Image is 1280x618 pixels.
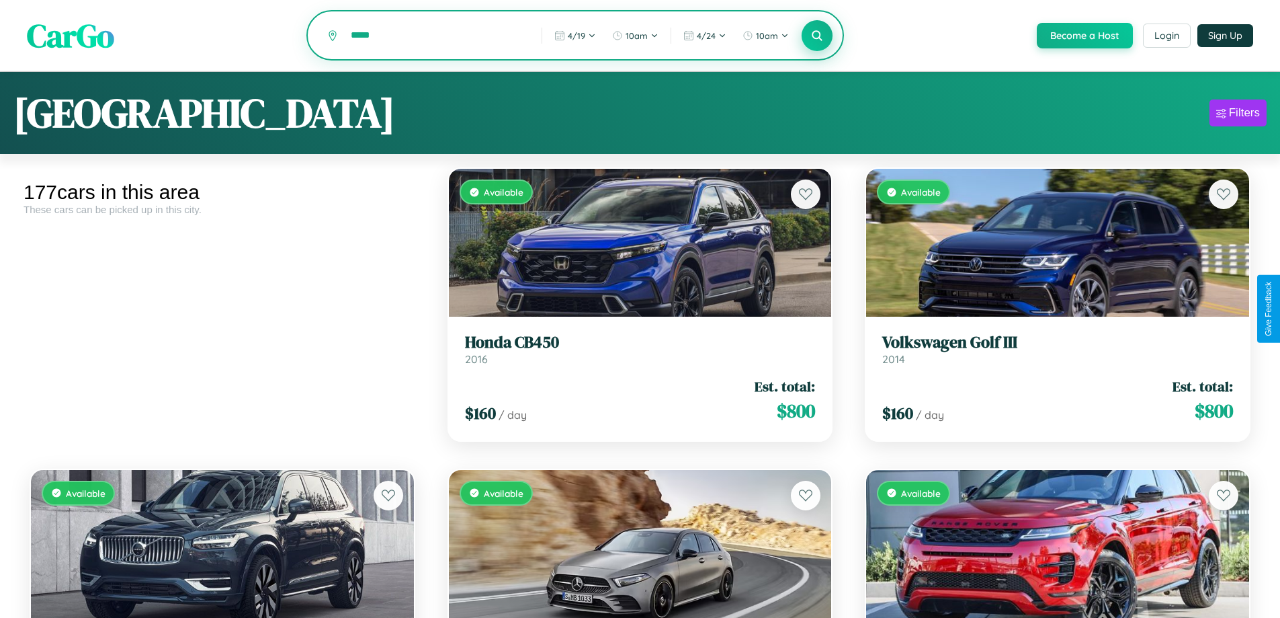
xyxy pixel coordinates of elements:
[1037,23,1133,48] button: Become a Host
[13,85,395,141] h1: [GEOGRAPHIC_DATA]
[1264,282,1273,336] div: Give Feedback
[626,30,648,41] span: 10am
[756,30,778,41] span: 10am
[916,408,944,422] span: / day
[24,181,421,204] div: 177 cars in this area
[777,397,815,424] span: $ 800
[499,408,527,422] span: / day
[901,186,941,198] span: Available
[465,333,816,366] a: Honda CB4502016
[465,333,816,352] h3: Honda CB450
[755,377,815,396] span: Est. total:
[882,352,905,366] span: 2014
[882,402,913,424] span: $ 160
[548,25,603,46] button: 4/19
[27,13,114,58] span: CarGo
[568,30,585,41] span: 4 / 19
[882,333,1233,366] a: Volkswagen Golf III2014
[1197,24,1253,47] button: Sign Up
[1172,377,1233,396] span: Est. total:
[736,25,796,46] button: 10am
[484,488,523,499] span: Available
[1143,24,1191,48] button: Login
[465,402,496,424] span: $ 160
[1229,106,1260,120] div: Filters
[1209,100,1267,126] button: Filters
[882,333,1233,352] h3: Volkswagen Golf III
[1195,397,1233,424] span: $ 800
[697,30,716,41] span: 4 / 24
[901,488,941,499] span: Available
[24,204,421,215] div: These cars can be picked up in this city.
[677,25,733,46] button: 4/24
[66,488,105,499] span: Available
[605,25,665,46] button: 10am
[484,186,523,198] span: Available
[465,352,488,366] span: 2016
